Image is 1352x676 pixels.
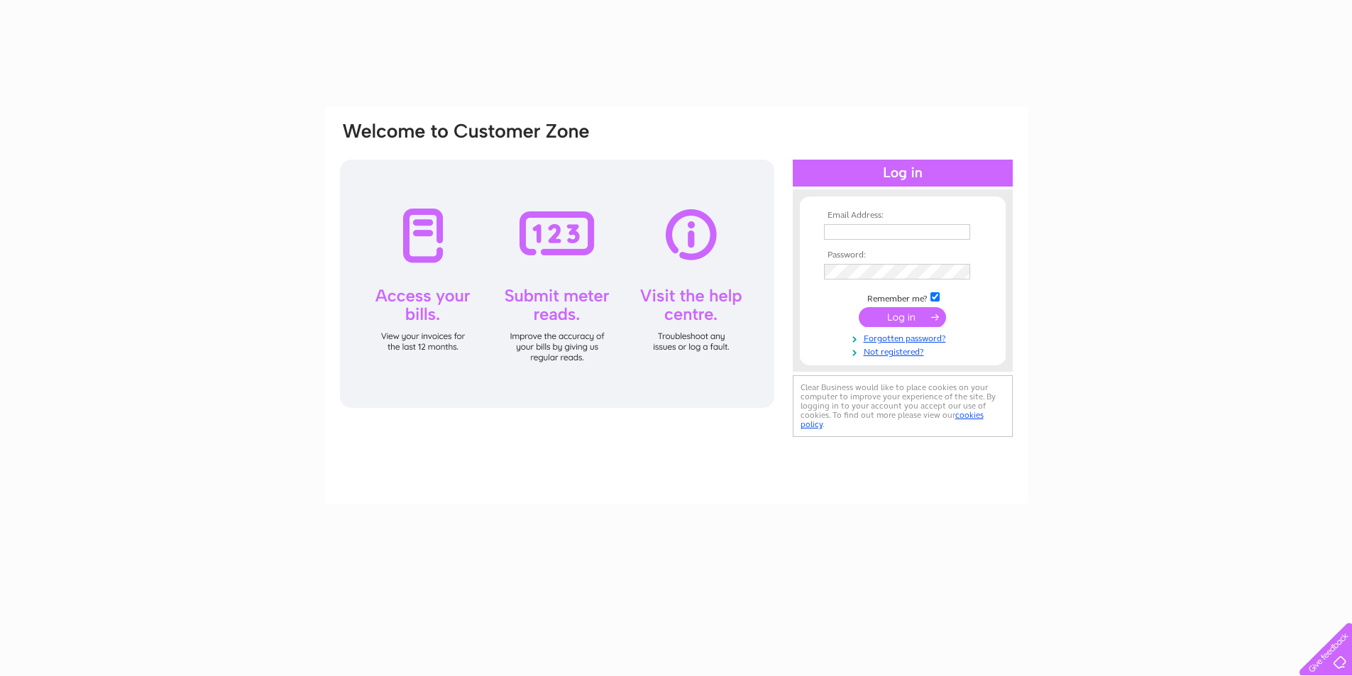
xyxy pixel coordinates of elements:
[820,250,985,260] th: Password:
[820,290,985,304] td: Remember me?
[793,375,1013,437] div: Clear Business would like to place cookies on your computer to improve your experience of the sit...
[820,211,985,221] th: Email Address:
[824,344,985,358] a: Not registered?
[801,410,984,429] a: cookies policy
[859,307,946,327] input: Submit
[824,331,985,344] a: Forgotten password?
